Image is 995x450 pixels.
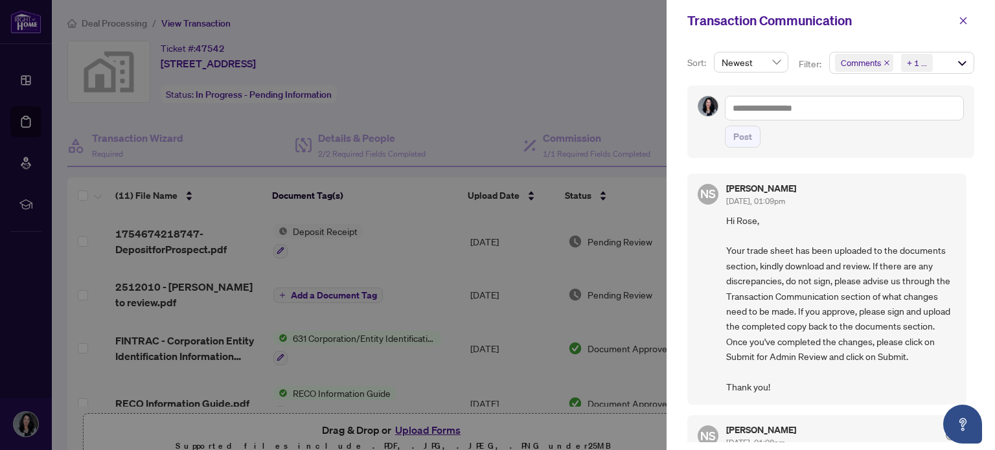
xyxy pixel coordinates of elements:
[835,54,893,72] span: Comments
[726,196,785,206] span: [DATE], 01:09pm
[841,56,881,69] span: Comments
[959,16,968,25] span: close
[698,96,718,116] img: Profile Icon
[726,425,796,434] h5: [PERSON_NAME]
[700,427,716,445] span: NS
[726,438,785,447] span: [DATE], 01:08pm
[884,60,890,66] span: close
[907,56,927,69] span: + 1 ...
[687,56,709,70] p: Sort:
[946,430,956,440] span: check-circle
[700,185,716,203] span: NS
[722,52,781,72] span: Newest
[901,54,933,72] span: + 1 ...
[725,126,761,148] button: Post
[726,213,956,395] span: Hi Rose, Your trade sheet has been uploaded to the documents section, kindly download and review....
[687,11,952,30] div: Transaction Communication
[726,184,796,193] h5: [PERSON_NAME]
[943,405,982,444] button: Open asap
[799,57,823,71] p: Filter:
